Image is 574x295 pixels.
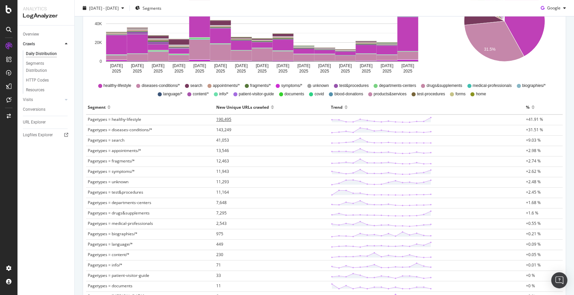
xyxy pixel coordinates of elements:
span: fragments/* [250,83,271,89]
div: Conversions [23,106,45,113]
text: 2025 [195,69,204,73]
a: Logfiles Explorer [23,132,70,139]
span: 71 [216,262,221,268]
span: language/* [163,91,182,97]
text: 2025 [112,69,121,73]
a: Visits [23,96,63,103]
span: content/* [193,91,208,97]
div: URL Explorer [23,119,46,126]
span: Pagetypes = symptoms/* [88,168,135,174]
a: Conversions [23,106,70,113]
div: Open Intercom Messenger [551,272,567,288]
span: +0 % [526,273,535,278]
span: Pagetypes = language/* [88,241,133,247]
span: Pagetypes = patient-visitor-guide [88,273,149,278]
text: [DATE] [297,63,310,68]
text: 2025 [175,69,184,73]
text: 40K [95,21,102,26]
text: 2025 [154,69,163,73]
span: +9.03 % [526,137,541,143]
span: Pagetypes = drugs&supplements [88,210,150,216]
text: 2025 [299,69,308,73]
div: Resources [26,87,44,94]
text: [DATE] [193,63,206,68]
text: [DATE] [152,63,164,68]
span: blood-donations [334,91,363,97]
span: +2.74 % [526,158,541,164]
span: +0 % [526,283,535,289]
a: Overview [23,31,70,38]
span: 230 [216,252,223,257]
button: Google [538,3,569,13]
text: 2025 [258,69,267,73]
text: 2025 [382,69,391,73]
div: Daily Distribution [26,50,57,57]
span: Pagetypes = healthy-lifestyle [88,116,141,122]
text: 20K [95,40,102,45]
text: 2025 [361,69,371,73]
span: +0.01 % [526,262,541,268]
a: Resources [26,87,70,94]
text: [DATE] [401,63,414,68]
span: +0.09 % [526,241,541,247]
span: search [190,83,202,89]
span: Pagetypes = biographies/* [88,231,138,237]
span: test&procedures [339,83,369,89]
span: 11,943 [216,168,229,174]
span: +1.6 % [526,210,538,216]
span: documents [284,91,304,97]
span: [DATE] - [DATE] [89,5,119,11]
span: +2.48 % [526,179,541,185]
div: HTTP Codes [26,77,49,84]
span: patient-visitor-guide [239,91,274,97]
text: [DATE] [131,63,144,68]
span: Pagetypes = test&procedures [88,189,143,195]
a: Daily Distribution [26,50,70,57]
span: +2.62 % [526,168,541,174]
span: +0.55 % [526,220,541,226]
a: Segments Distribution [26,60,70,74]
span: 975 [216,231,223,237]
span: +2.45 % [526,189,541,195]
text: [DATE] [256,63,269,68]
span: departments-centers [379,83,416,89]
span: biographies/* [522,83,545,89]
text: 2025 [133,69,142,73]
text: [DATE] [318,63,331,68]
div: % [526,102,530,112]
span: Pagetypes = departments-centers [88,200,151,205]
span: Pagetypes = unknown [88,179,128,185]
div: Crawls [23,41,35,48]
div: Visits [23,96,33,103]
text: [DATE] [339,63,352,68]
span: +0.05 % [526,252,541,257]
div: Trend [331,102,343,112]
span: info/* [219,91,228,97]
div: Overview [23,31,39,38]
span: Pagetypes = documents [88,283,132,289]
span: diseases-conditions/* [142,83,180,89]
a: HTTP Codes [26,77,70,84]
span: +31.51 % [526,127,543,133]
text: 2025 [237,69,246,73]
span: 41,053 [216,137,229,143]
text: 2025 [216,69,225,73]
text: [DATE] [214,63,227,68]
span: 11 [216,283,221,289]
button: Segments [132,3,164,13]
span: +2.98 % [526,148,541,153]
span: 33 [216,273,221,278]
text: 0 [100,59,102,64]
span: Pagetypes = fragments/* [88,158,135,164]
span: +41.91 % [526,116,543,122]
span: covid [314,91,324,97]
span: drugs&supplements [426,83,462,89]
span: healthy-lifestyle [104,83,131,89]
span: 7,648 [216,200,227,205]
span: Google [547,5,561,11]
text: 9% [469,13,475,17]
div: Logfiles Explorer [23,132,53,139]
text: 2025 [320,69,329,73]
span: Pagetypes = content/* [88,252,129,257]
text: [DATE] [381,63,393,68]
